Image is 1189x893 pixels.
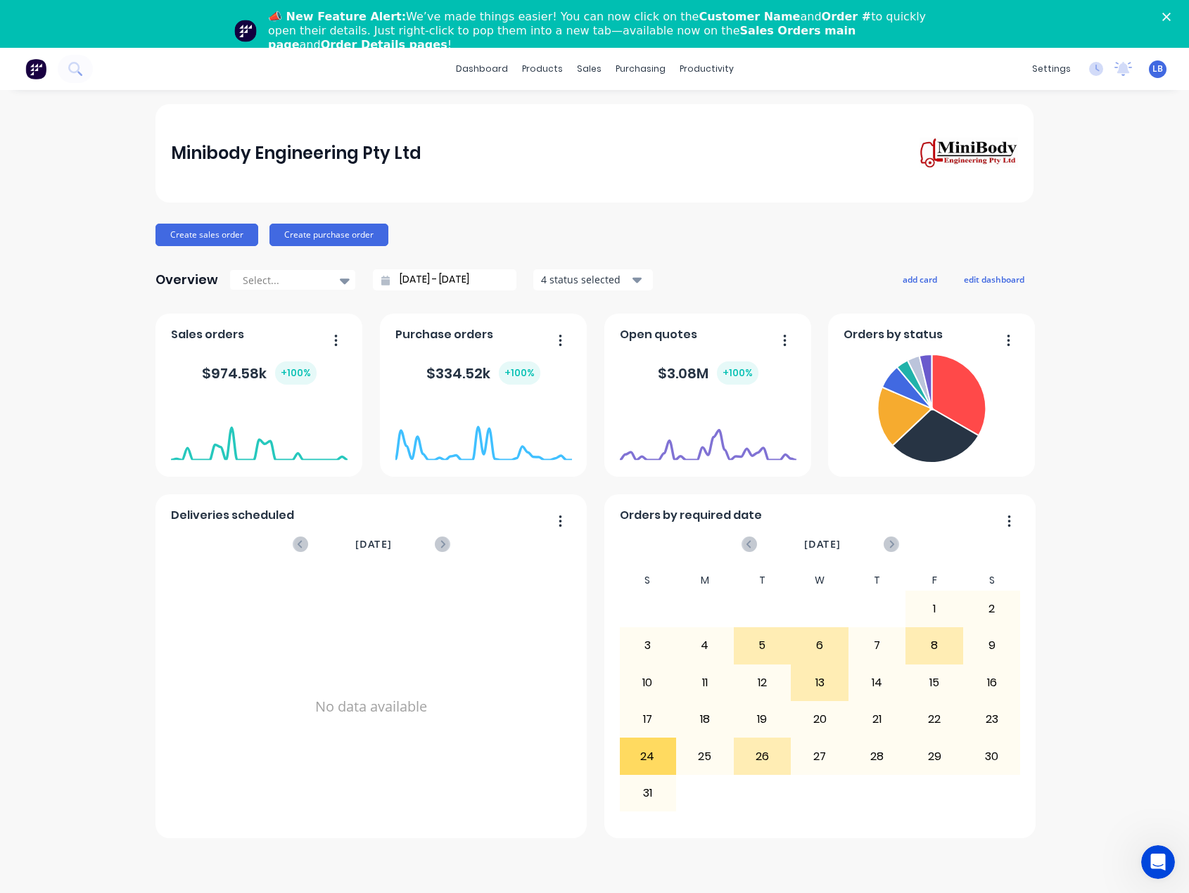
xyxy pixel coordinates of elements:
[963,570,1021,591] div: S
[1141,845,1175,879] iframe: Intercom live chat
[1162,13,1176,21] div: Close
[234,20,257,42] img: Profile image for Team
[791,702,848,737] div: 20
[171,507,294,524] span: Deliveries scheduled
[735,628,791,663] div: 5
[791,570,848,591] div: W
[717,361,758,385] div: + 100 %
[964,702,1020,737] div: 23
[791,628,848,663] div: 6
[620,665,676,700] div: 10
[906,628,962,663] div: 8
[620,738,676,773] div: 24
[541,272,630,287] div: 4 status selected
[677,628,733,663] div: 4
[804,537,841,552] span: [DATE]
[920,137,1018,169] img: Minibody Engineering Pty Ltd
[620,776,676,811] div: 31
[155,224,258,246] button: Create sales order
[906,702,962,737] div: 22
[849,628,905,663] div: 7
[155,266,218,294] div: Overview
[268,10,932,52] div: We’ve made things easier! You can now click on the and to quickly open their details. Just right-...
[533,269,653,290] button: 4 status selected
[791,665,848,700] div: 13
[849,702,905,737] div: 21
[499,361,540,385] div: + 100 %
[906,665,962,700] div: 15
[449,58,515,79] a: dashboard
[849,665,905,700] div: 14
[964,665,1020,700] div: 16
[620,628,676,663] div: 3
[964,591,1020,627] div: 2
[609,58,673,79] div: purchasing
[677,738,733,773] div: 25
[735,665,791,700] div: 12
[848,570,906,591] div: T
[849,738,905,773] div: 28
[906,738,962,773] div: 29
[1152,63,1163,75] span: LB
[844,326,943,343] span: Orders by status
[171,139,421,167] div: Minibody Engineering Pty Ltd
[658,361,758,385] div: $ 3.08M
[955,270,1034,288] button: edit dashboard
[894,270,946,288] button: add card
[202,361,317,385] div: $ 974.58k
[1025,58,1078,79] div: settings
[620,326,697,343] span: Open quotes
[619,570,677,591] div: S
[677,665,733,700] div: 11
[426,361,540,385] div: $ 334.52k
[620,507,762,524] span: Orders by required date
[673,58,741,79] div: productivity
[395,326,493,343] span: Purchase orders
[905,570,963,591] div: F
[570,58,609,79] div: sales
[268,10,406,23] b: 📣 New Feature Alert:
[515,58,570,79] div: products
[906,591,962,627] div: 1
[735,738,791,773] div: 26
[964,628,1020,663] div: 9
[734,570,791,591] div: T
[791,738,848,773] div: 27
[321,38,447,51] b: Order Details pages
[355,537,392,552] span: [DATE]
[171,326,244,343] span: Sales orders
[275,361,317,385] div: + 100 %
[620,702,676,737] div: 17
[676,570,734,591] div: M
[171,570,572,843] div: No data available
[822,10,872,23] b: Order #
[699,10,800,23] b: Customer Name
[269,224,388,246] button: Create purchase order
[25,58,46,79] img: Factory
[268,24,856,51] b: Sales Orders main page
[677,702,733,737] div: 18
[735,702,791,737] div: 19
[964,738,1020,773] div: 30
